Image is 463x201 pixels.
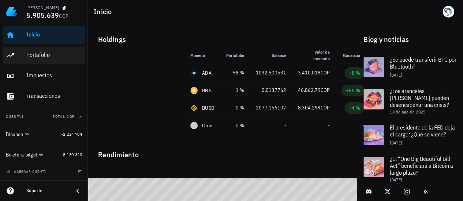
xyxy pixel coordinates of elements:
[349,69,360,77] div: +8 %
[26,188,67,194] div: Soporte
[321,87,330,93] span: COP
[256,104,286,112] div: 2077,156107
[358,119,463,151] a: El presidente de la FED deja el cargo: ¿Qué se viene? [DATE]
[190,87,198,94] div: BNB-icon
[390,124,455,138] span: El presidente de la FED deja el cargo: ¿Qué se viene?
[390,177,402,182] span: [DATE]
[358,151,463,187] a: ¿El “One Big Beautiful Bill Act” beneficiará a Bitcoin a largo plazo? [DATE]
[26,10,59,20] span: 5.905.639
[256,69,286,77] div: 1032,500531
[226,104,244,112] div: 0 %
[328,122,330,129] span: -
[358,83,463,119] a: ¿Los aranceles [PERSON_NAME] pueden desencadenar una crisis? 18 de ago de 2025
[3,47,85,64] a: Portafolio
[92,143,353,161] div: Rendimiento
[184,47,220,64] th: Moneda
[3,88,85,105] a: Transacciones
[390,109,425,115] span: 18 de ago de 2025
[292,47,336,64] th: Valor de mercado
[226,122,244,130] div: 0 %
[226,86,244,94] div: 1 %
[26,31,82,38] div: Inicio
[390,72,402,78] span: [DATE]
[298,87,321,93] span: 46.862,79
[220,47,250,64] th: Portafolio
[349,104,360,112] div: +4 %
[63,152,82,157] span: 8.130.343
[190,104,198,112] div: BUSD-icon
[3,146,85,163] a: Billetera bitget 8.130.343
[3,67,85,85] a: Impuestos
[298,69,321,76] span: 3.410.018
[61,131,82,137] span: -2.224.704
[390,56,456,70] span: ¿Se puede transferir BTC por Bluetooth?
[443,6,454,18] div: avatar
[94,6,115,18] h1: Inicio
[26,72,82,79] div: Impuestos
[226,69,244,77] div: 58 %
[346,87,360,94] div: +60 %
[284,122,286,129] span: -
[250,47,292,64] th: Balance
[358,28,463,51] div: Blog y noticias
[26,5,59,11] div: [PERSON_NAME]
[6,152,37,158] div: Billetera bitget
[202,104,214,112] div: BUSD
[4,168,49,175] button: agregar cuenta
[358,51,463,83] a: ¿Se puede transferir BTC por Bluetooth? [DATE]
[298,104,321,111] span: 8.304.299
[343,53,365,58] span: Ganancia
[390,155,453,176] span: ¿El “One Big Beautiful Bill Act” beneficiará a Bitcoin a largo plazo?
[6,131,23,138] div: Binance
[202,122,213,130] span: Otros
[390,87,449,108] span: ¿Los aranceles [PERSON_NAME] pueden desencadenar una crisis?
[3,26,85,44] a: Inicio
[202,69,212,77] div: ADA
[190,69,198,77] div: ADA-icon
[53,114,75,119] span: Total COP
[3,108,85,125] button: CuentasTotal COP
[8,169,46,174] span: agregar cuenta
[92,28,353,51] div: Holdings
[256,86,286,94] div: 0,0137762
[59,13,68,19] span: COP
[3,125,85,143] a: Binance -2.224.704
[202,87,212,94] div: BNB
[390,140,402,146] span: [DATE]
[26,92,82,99] div: Transacciones
[321,69,330,76] span: COP
[6,6,18,18] img: LedgiFi
[26,51,82,58] div: Portafolio
[321,104,330,111] span: COP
